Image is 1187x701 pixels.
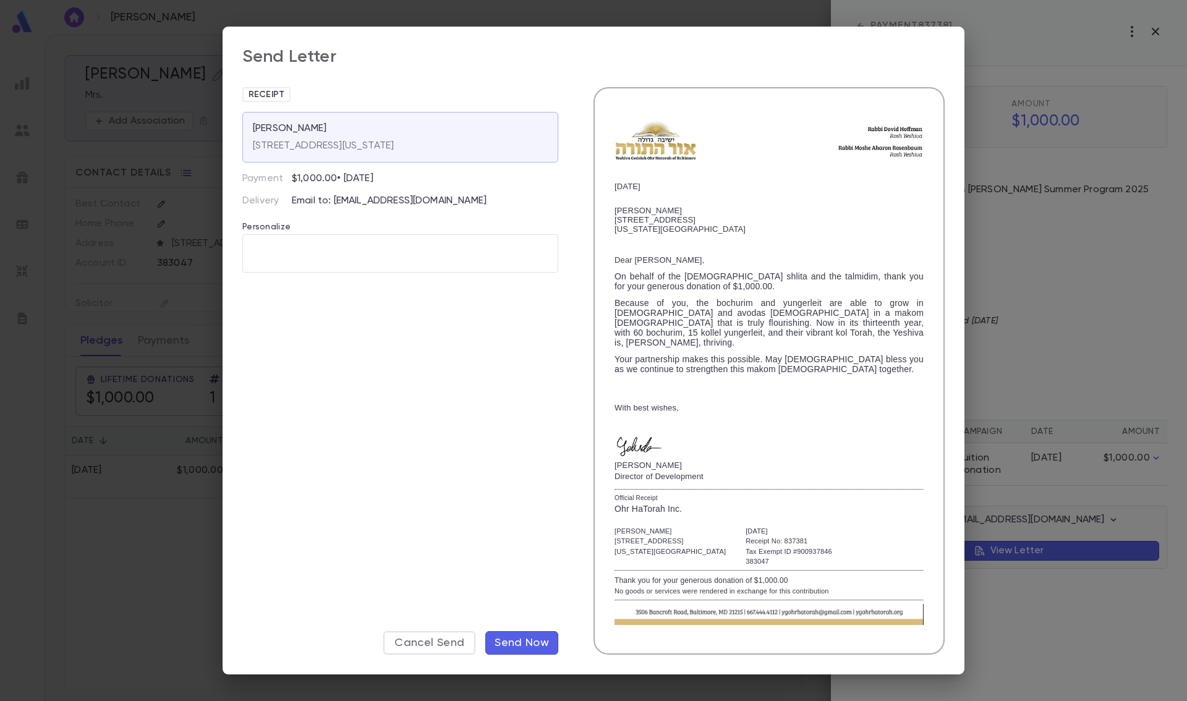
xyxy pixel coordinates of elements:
[615,298,924,347] span: Because of you, the bochurim and yungerleit are able to grow in [DEMOGRAPHIC_DATA] and avodas [DE...
[615,472,704,481] span: Director of Development
[615,526,726,537] div: [PERSON_NAME]
[615,354,924,374] span: Your partnership makes this possible. May [DEMOGRAPHIC_DATA] bless you as we continue to strength...
[615,403,679,412] span: With best wishes,
[615,536,726,546] div: [STREET_ADDRESS]
[615,461,682,470] span: [PERSON_NAME]
[615,255,704,265] span: Dear [PERSON_NAME],
[394,636,464,650] span: Cancel Send
[242,46,336,67] div: Send Letter
[253,140,394,152] p: [STREET_ADDRESS][US_STATE]
[615,493,924,503] div: Official Receipt
[242,195,292,207] p: Delivery
[615,182,640,191] span: [DATE]
[383,631,475,655] button: Cancel Send
[746,536,832,546] div: Receipt No: 837381
[615,604,924,625] img: IMG_1128.jpeg
[615,108,924,163] img: letterhead header 3.jpeg
[485,631,558,655] button: Send Now
[746,546,832,557] div: Tax Exempt ID #900937846
[615,435,663,457] img: IMG_1087.jpeg
[292,195,558,207] p: Email to: [EMAIL_ADDRESS][DOMAIN_NAME]
[615,503,924,516] div: Ohr HaTorah Inc.
[242,207,558,234] p: Personalize
[615,224,746,234] span: [US_STATE][GEOGRAPHIC_DATA]
[615,206,682,215] span: [PERSON_NAME]
[615,586,924,597] div: No goods or services were rendered in exchange for this contribution
[253,122,326,135] p: [PERSON_NAME]
[495,636,549,650] span: Send Now
[292,172,373,185] p: $1,000.00 • [DATE]
[615,546,726,557] div: [US_STATE][GEOGRAPHIC_DATA]
[615,271,924,291] span: On behalf of the [DEMOGRAPHIC_DATA] shlita and the talmidim, thank you for your generous donation...
[242,172,292,185] p: Payment
[615,215,696,224] span: [STREET_ADDRESS]
[244,90,289,100] span: Receipt
[746,526,832,537] div: [DATE]
[746,556,832,567] div: 383047
[615,575,924,586] div: Thank you for your generous donation of $1,000.00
